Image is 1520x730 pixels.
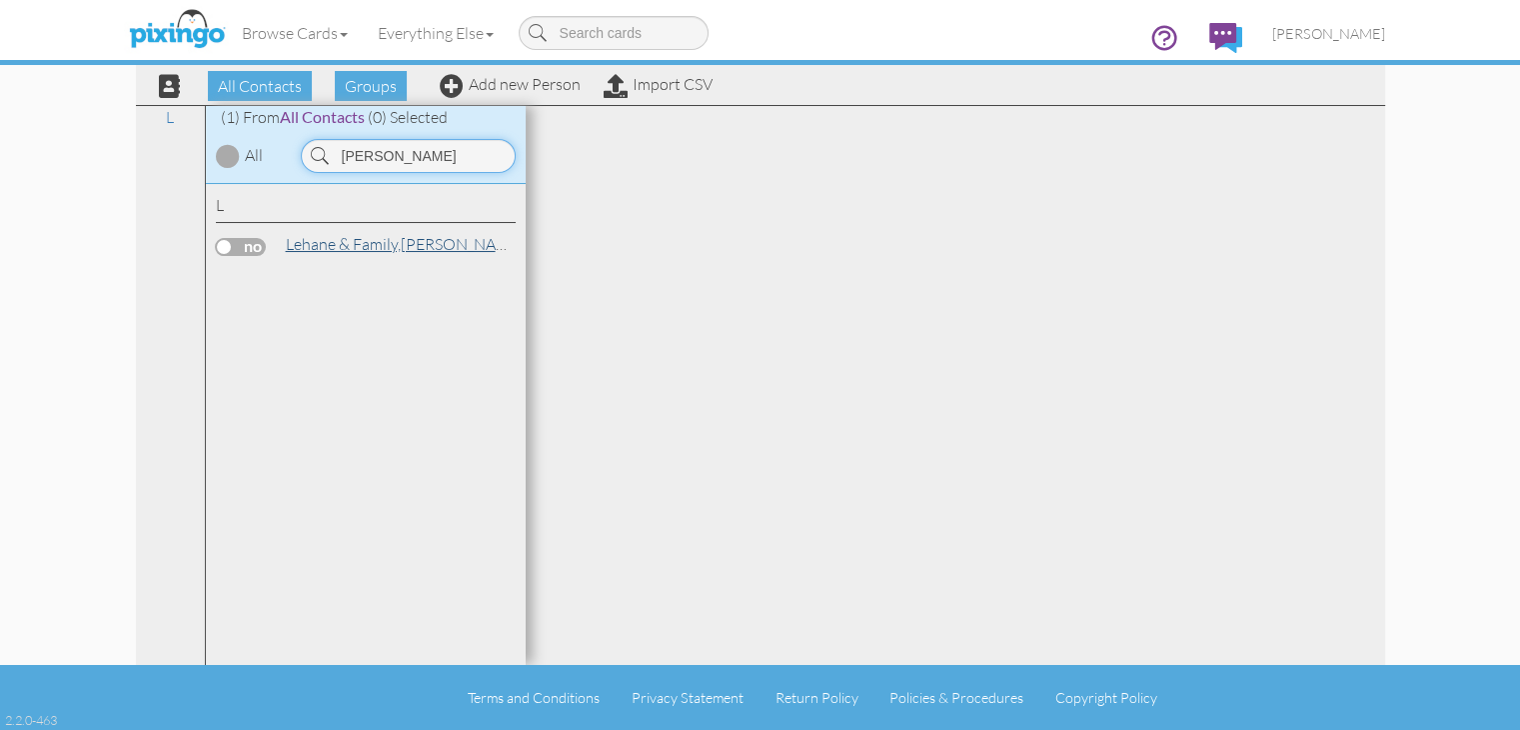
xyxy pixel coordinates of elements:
img: pixingo logo [124,5,230,55]
span: Groups [335,71,407,101]
span: All Contacts [280,107,365,126]
div: (1) From [206,106,526,129]
span: Lehane & family, [286,234,401,254]
a: Import CSV [604,74,713,94]
img: comments.svg [1209,23,1242,53]
div: L [216,194,516,223]
a: Everything Else [363,8,509,58]
a: Policies & Procedures [889,689,1023,706]
span: (0) Selected [368,107,448,127]
a: Privacy Statement [632,689,744,706]
a: Add new Person [440,74,581,94]
a: L [156,105,184,129]
a: Return Policy [774,689,857,706]
span: [PERSON_NAME] [1272,25,1385,42]
span: All Contacts [208,71,312,101]
a: Copyright Policy [1055,689,1157,706]
div: 2.2.0-463 [5,711,57,729]
a: Terms and Conditions [468,689,600,706]
input: Search cards [519,16,709,50]
div: All [245,144,263,167]
a: [PERSON_NAME] [1257,8,1400,59]
a: [PERSON_NAME] [284,232,527,256]
a: Browse Cards [227,8,363,58]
